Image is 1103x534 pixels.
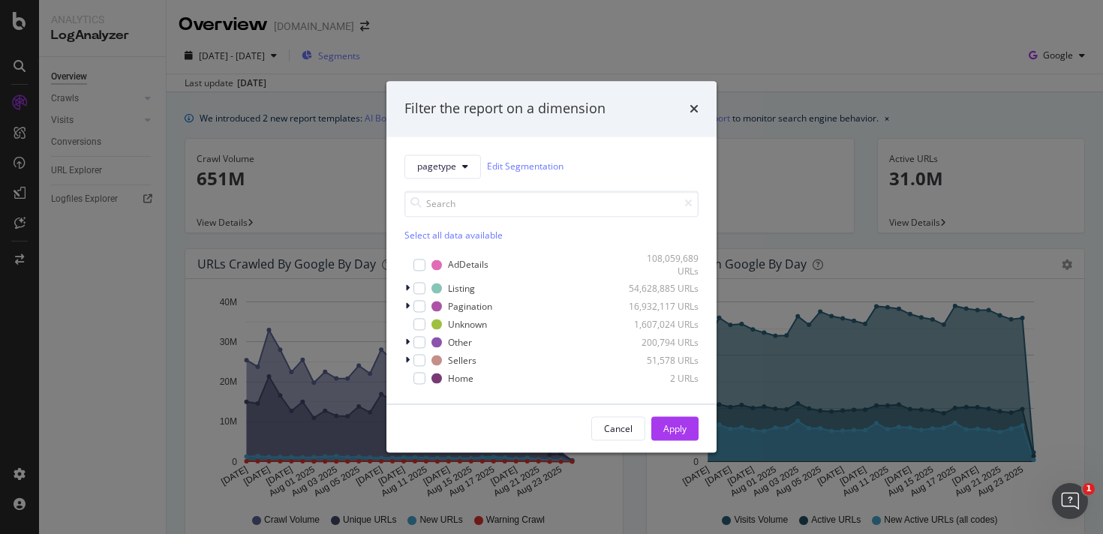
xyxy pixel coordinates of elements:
[448,282,475,295] div: Listing
[448,318,487,331] div: Unknown
[404,229,699,241] div: Select all data available
[487,159,564,175] a: Edit Segmentation
[591,417,645,441] button: Cancel
[690,99,699,118] div: times
[448,372,473,385] div: Home
[448,259,488,271] div: AdDetails
[625,372,699,385] div: 2 URLs
[604,422,633,435] div: Cancel
[448,300,492,313] div: Pagination
[386,81,717,452] div: modal
[448,354,476,367] div: Sellers
[404,190,699,217] input: Search
[417,160,456,173] span: pagetype
[625,336,699,349] div: 200,794 URLs
[448,336,472,349] div: Other
[625,300,699,313] div: 16,932,117 URLs
[1052,483,1088,519] iframe: Intercom live chat
[625,252,699,277] div: 108,059,689 URLs
[625,318,699,331] div: 1,607,024 URLs
[404,99,606,118] div: Filter the report on a dimension
[404,154,481,178] button: pagetype
[651,417,699,441] button: Apply
[663,422,687,435] div: Apply
[625,354,699,367] div: 51,578 URLs
[625,282,699,295] div: 54,628,885 URLs
[1083,483,1095,495] span: 1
